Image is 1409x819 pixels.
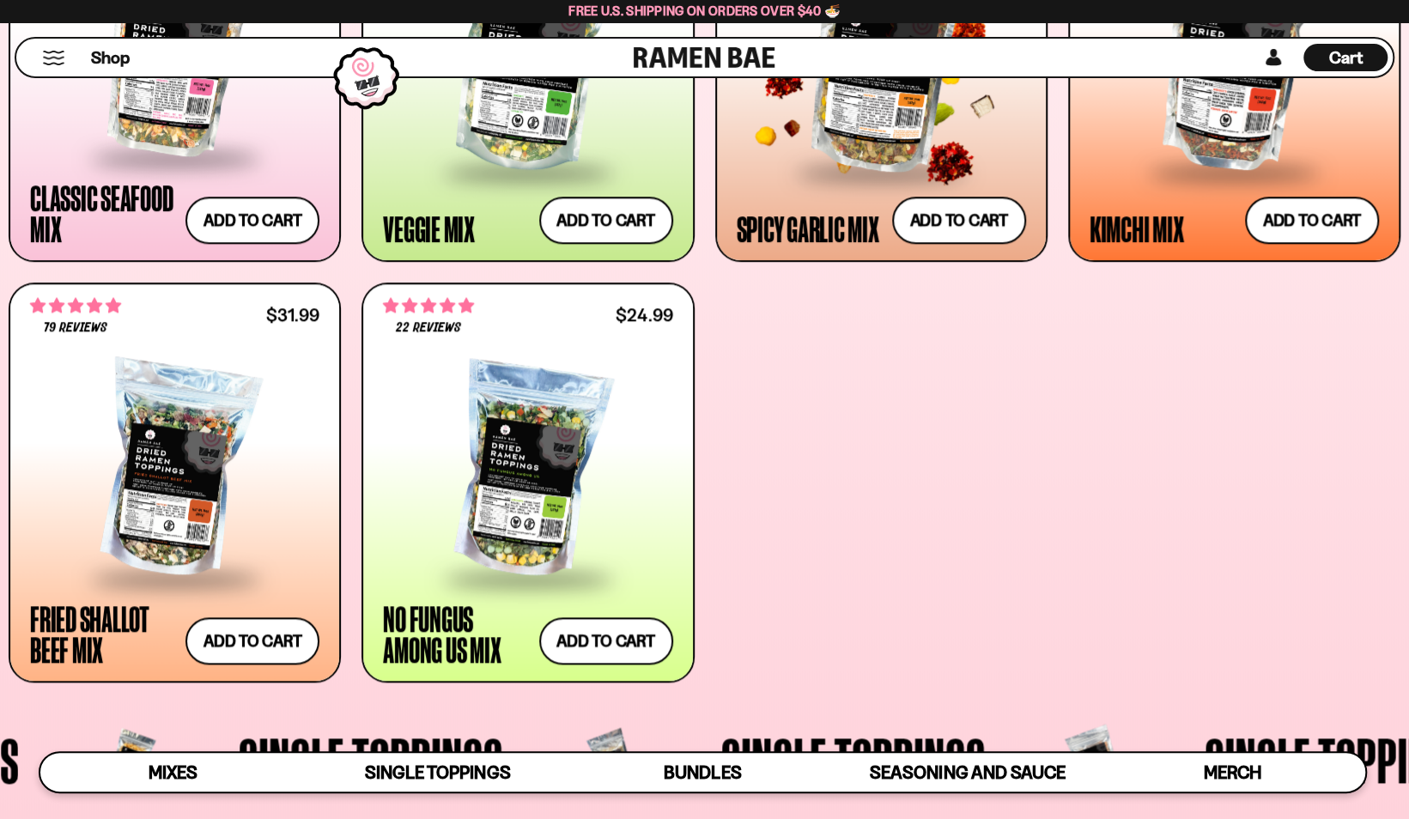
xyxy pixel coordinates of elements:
span: Shop [91,46,130,70]
span: Bundles [664,761,741,783]
button: Add to cart [185,617,319,664]
button: Add to cart [539,617,673,664]
button: Add to cart [892,197,1026,244]
span: 22 reviews [396,321,461,335]
div: Kimchi Mix [1090,213,1184,244]
a: Single Toppings [306,753,571,792]
span: Single Toppings [239,728,503,792]
span: 4.82 stars [30,294,121,317]
a: Shop [91,44,130,71]
a: 4.82 stars 79 reviews $31.99 Fried Shallot Beef Mix Add to cart [9,282,341,682]
div: Cart [1303,39,1388,76]
a: Seasoning and Sauce [835,753,1101,792]
a: Merch [1100,753,1365,792]
a: 4.82 stars 22 reviews $24.99 No Fungus Among Us Mix Add to cart [361,282,694,682]
div: $31.99 [266,306,319,323]
div: Fried Shallot Beef Mix [30,603,177,664]
span: 79 reviews [44,321,107,335]
span: Cart [1329,47,1363,68]
span: Mixes [149,761,197,783]
button: Mobile Menu Trigger [42,51,65,65]
button: Add to cart [1245,197,1379,244]
div: Classic Seafood Mix [30,182,177,244]
button: Add to cart [185,197,319,244]
span: Seasoning and Sauce [870,761,1065,783]
div: $24.99 [616,306,672,323]
button: Add to cart [539,197,673,244]
div: No Fungus Among Us Mix [383,603,530,664]
span: 4.82 stars [383,294,474,317]
div: Veggie Mix [383,213,475,244]
span: Single Toppings [721,728,986,792]
a: Bundles [570,753,835,792]
span: Merch [1204,761,1261,783]
span: Free U.S. Shipping on Orders over $40 🍜 [568,3,841,19]
span: Single Toppings [365,761,510,783]
a: Mixes [40,753,306,792]
div: Spicy Garlic Mix [737,213,879,244]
